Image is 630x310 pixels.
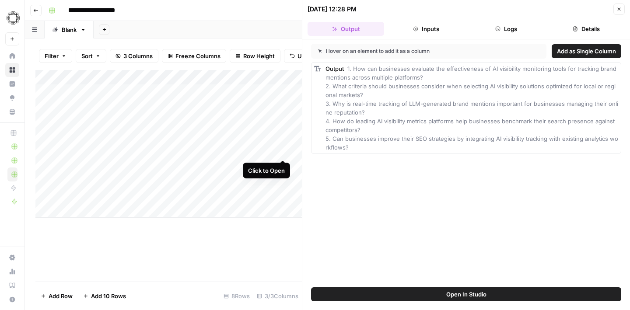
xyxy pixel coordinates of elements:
[248,166,285,175] div: Click to Open
[5,105,19,119] a: Your Data
[468,22,545,36] button: Logs
[557,47,616,56] span: Add as Single Column
[5,251,19,265] a: Settings
[308,22,384,36] button: Output
[78,289,131,303] button: Add 10 Rows
[325,65,618,151] span: 1. How can businesses evaluate the effectiveness of AI visibility monitoring tools for tracking b...
[39,49,72,63] button: Filter
[91,292,126,300] span: Add 10 Rows
[175,52,220,60] span: Freeze Columns
[62,25,77,34] div: Blank
[35,289,78,303] button: Add Row
[253,289,302,303] div: 3/3 Columns
[123,52,153,60] span: 3 Columns
[5,279,19,293] a: Learning Hub
[45,21,94,38] a: Blank
[311,287,621,301] button: Open In Studio
[308,5,357,14] div: [DATE] 12:28 PM
[5,7,19,29] button: Workspace: Omniscient
[81,52,93,60] span: Sort
[49,292,73,300] span: Add Row
[5,265,19,279] a: Usage
[318,47,485,55] div: Hover on an element to add it as a column
[297,52,312,60] span: Undo
[110,49,158,63] button: 3 Columns
[243,52,275,60] span: Row Height
[162,49,226,63] button: Freeze Columns
[5,77,19,91] a: Insights
[284,49,318,63] button: Undo
[446,290,486,299] span: Open In Studio
[5,10,21,26] img: Omniscient Logo
[552,44,621,58] button: Add as Single Column
[388,22,464,36] button: Inputs
[325,65,344,72] span: Output
[5,91,19,105] a: Opportunities
[5,49,19,63] a: Home
[5,293,19,307] button: Help + Support
[548,22,625,36] button: Details
[76,49,106,63] button: Sort
[5,63,19,77] a: Browse
[220,289,253,303] div: 8 Rows
[45,52,59,60] span: Filter
[230,49,280,63] button: Row Height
